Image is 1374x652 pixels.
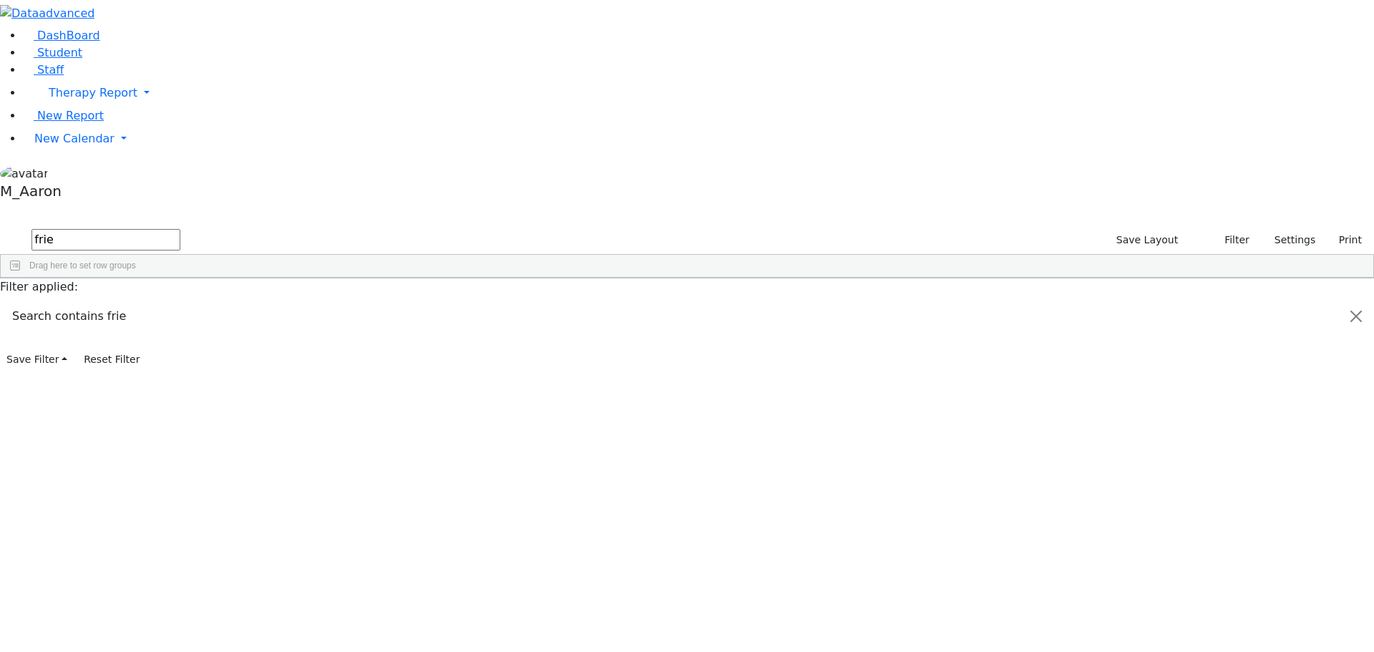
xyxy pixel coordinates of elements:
[31,229,180,250] input: Search
[23,109,104,122] a: New Report
[37,109,104,122] span: New Report
[77,349,146,371] button: Reset Filter
[1206,229,1256,251] button: Filter
[34,132,114,145] span: New Calendar
[1339,296,1373,336] button: Close
[37,46,82,59] span: Student
[29,261,136,271] span: Drag here to set row groups
[23,63,64,77] a: Staff
[1322,229,1368,251] button: Print
[1256,229,1322,251] button: Settings
[1110,229,1184,251] button: Save Layout
[37,63,64,77] span: Staff
[23,46,82,59] a: Student
[23,125,1374,153] a: New Calendar
[49,86,137,99] span: Therapy Report
[23,29,100,42] a: DashBoard
[23,79,1374,107] a: Therapy Report
[37,29,100,42] span: DashBoard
